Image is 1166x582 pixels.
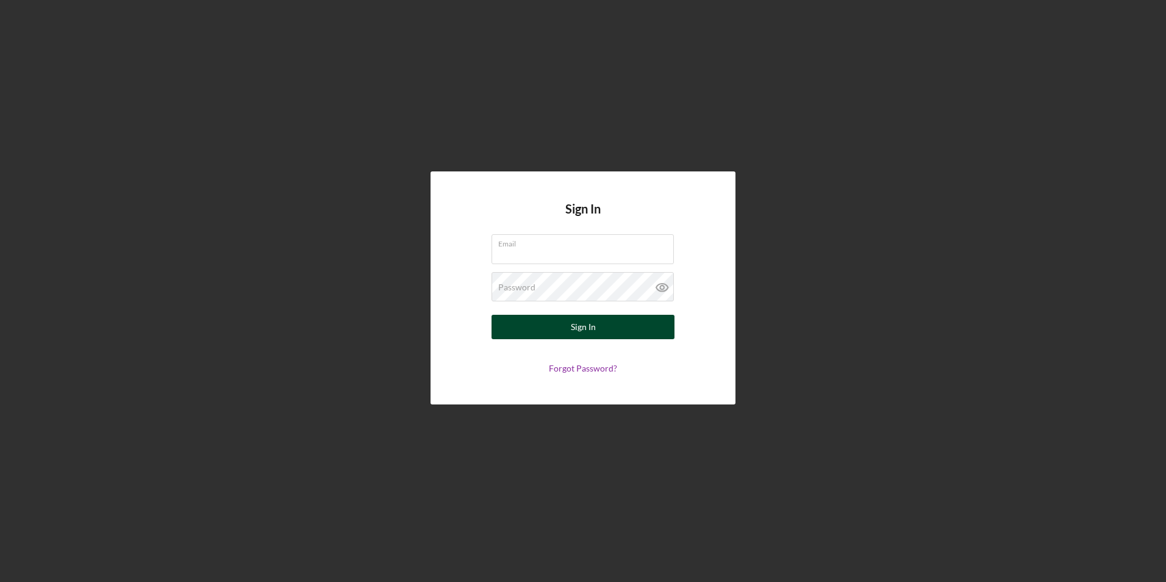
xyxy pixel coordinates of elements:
label: Password [498,282,535,292]
h4: Sign In [565,202,601,234]
label: Email [498,235,674,248]
div: Sign In [571,315,596,339]
button: Sign In [492,315,674,339]
a: Forgot Password? [549,363,617,373]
